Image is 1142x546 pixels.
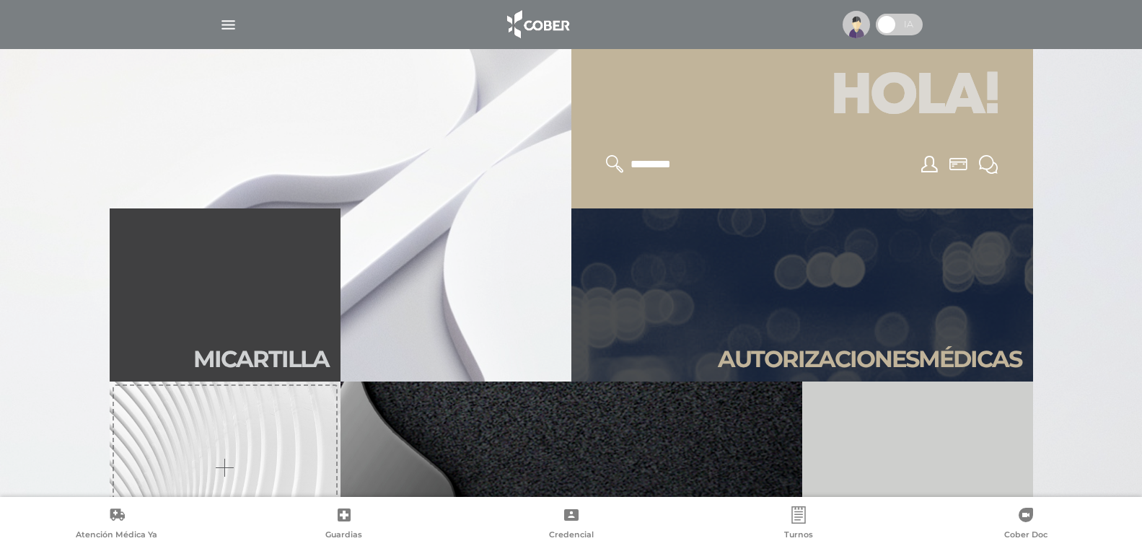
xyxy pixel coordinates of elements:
h1: Hola! [589,57,1016,138]
span: Cober Doc [1004,529,1047,542]
span: Turnos [784,529,813,542]
a: Turnos [685,506,912,543]
img: Cober_menu-lines-white.svg [219,16,237,34]
a: Guardias [230,506,457,543]
h2: Mi car tilla [193,345,329,373]
a: Micartilla [110,208,341,382]
span: Credencial [549,529,594,542]
a: Credencial [457,506,685,543]
a: Atención Médica Ya [3,506,230,543]
img: profile-placeholder.svg [843,11,870,38]
img: logo_cober_home-white.png [499,7,575,42]
a: Cober Doc [912,506,1139,543]
span: Atención Médica Ya [76,529,157,542]
a: Autorizacionesmédicas [571,208,1033,382]
h2: Autori zaciones médicas [718,345,1022,373]
span: Guardias [325,529,362,542]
